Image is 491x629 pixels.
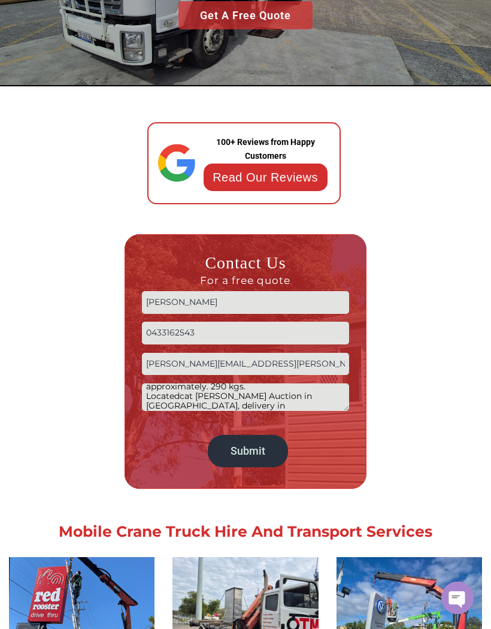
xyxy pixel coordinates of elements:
input: Email [142,353,349,376]
a: Read Our Reviews [213,171,318,184]
span: For a free quote [142,274,349,287]
form: Contact form [142,252,349,471]
a: Get A Free Quote [178,1,313,29]
input: Phone no. [142,322,349,344]
h3: Contact Us [142,252,349,287]
strong: 100+ Reviews from Happy Customers [216,137,315,161]
input: Submit [208,435,287,467]
input: Name [142,291,349,314]
h1: Mobile Crane Truck Hire And Transport Services [6,524,485,539]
